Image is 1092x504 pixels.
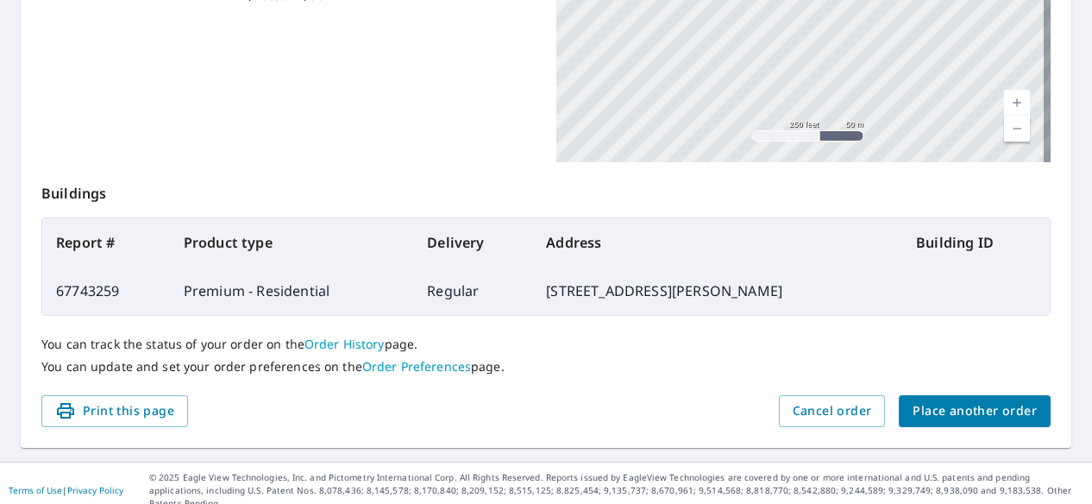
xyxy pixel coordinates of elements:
th: Address [532,218,902,267]
p: Buildings [41,162,1051,217]
button: Place another order [899,395,1051,427]
a: Current Level 17, Zoom Out [1004,116,1030,142]
button: Print this page [41,395,188,427]
th: Report # [42,218,170,267]
p: You can track the status of your order on the page. [41,337,1051,352]
td: Regular [413,267,532,315]
p: | [9,485,123,495]
td: Premium - Residential [170,267,414,315]
a: Terms of Use [9,484,62,496]
span: Print this page [55,400,174,422]
p: You can update and set your order preferences on the page. [41,359,1051,375]
td: 67743259 [42,267,170,315]
span: Place another order [913,400,1037,422]
a: Privacy Policy [67,484,123,496]
th: Delivery [413,218,532,267]
a: Current Level 17, Zoom In [1004,90,1030,116]
a: Order History [304,336,385,352]
button: Cancel order [779,395,886,427]
span: Cancel order [793,400,872,422]
th: Building ID [902,218,1050,267]
td: [STREET_ADDRESS][PERSON_NAME] [532,267,902,315]
th: Product type [170,218,414,267]
a: Order Preferences [362,358,471,375]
